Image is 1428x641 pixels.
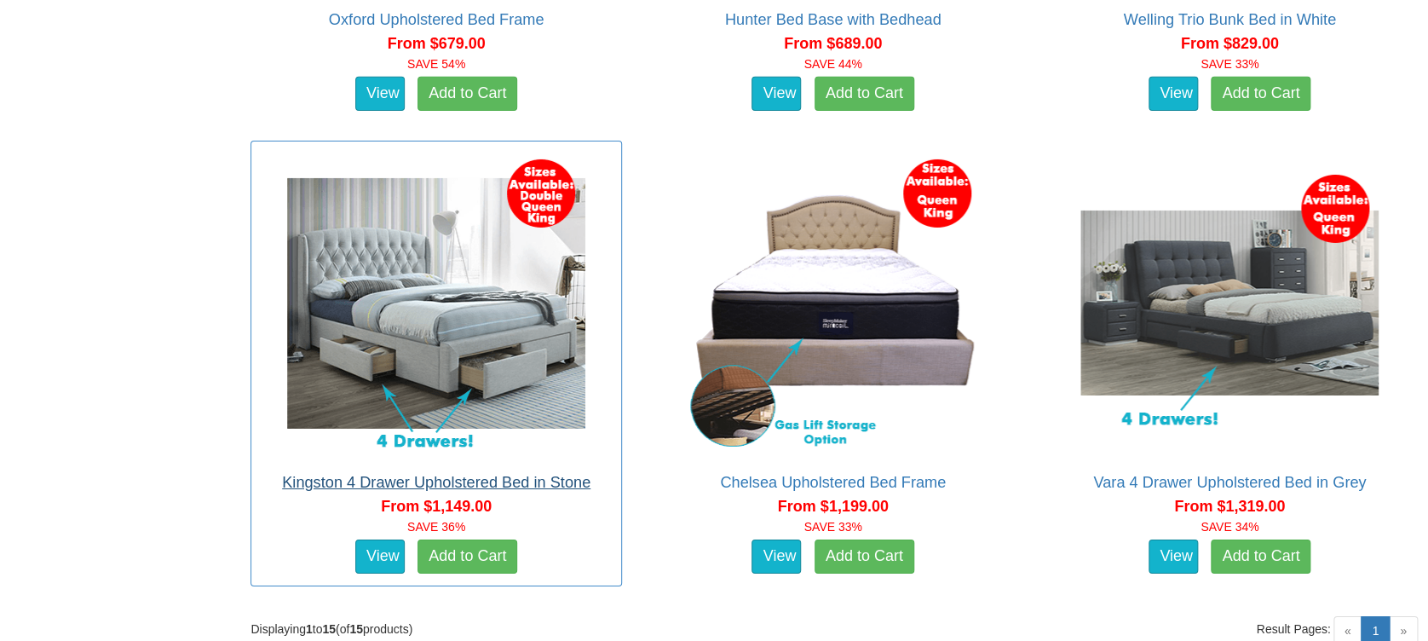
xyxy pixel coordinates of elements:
font: SAVE 54% [407,57,465,71]
a: View [355,540,405,574]
span: From $679.00 [388,35,486,52]
img: Kingston 4 Drawer Upholstered Bed in Stone [283,150,590,457]
span: From $689.00 [784,35,882,52]
div: Displaying to (of products) [238,621,832,638]
a: Add to Cart [815,77,914,111]
a: Add to Cart [1211,540,1310,574]
a: Oxford Upholstered Bed Frame [329,11,544,28]
a: View [355,77,405,111]
a: Vara 4 Drawer Upholstered Bed in Grey [1093,474,1366,491]
a: View [751,77,801,111]
font: SAVE 34% [1201,520,1258,534]
img: Vara 4 Drawer Upholstered Bed in Grey [1076,150,1383,457]
a: View [1149,77,1198,111]
a: Welling Trio Bunk Bed in White [1124,11,1336,28]
a: Add to Cart [417,540,517,574]
a: View [1149,540,1198,574]
a: View [751,540,801,574]
img: Chelsea Upholstered Bed Frame [680,150,987,457]
font: SAVE 33% [804,520,862,534]
strong: 15 [349,622,363,636]
span: From $1,199.00 [778,498,889,515]
a: Add to Cart [815,540,914,574]
font: SAVE 36% [407,520,465,534]
span: Result Pages: [1256,621,1330,638]
a: Add to Cart [1211,77,1310,111]
a: Hunter Bed Base with Bedhead [725,11,941,28]
strong: 15 [322,622,336,636]
span: From $829.00 [1181,35,1279,52]
a: Kingston 4 Drawer Upholstered Bed in Stone [282,474,590,491]
span: From $1,319.00 [1174,498,1285,515]
a: Add to Cart [417,77,517,111]
font: SAVE 44% [804,57,862,71]
strong: 1 [306,622,313,636]
span: From $1,149.00 [381,498,492,515]
a: Chelsea Upholstered Bed Frame [720,474,946,491]
font: SAVE 33% [1201,57,1258,71]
